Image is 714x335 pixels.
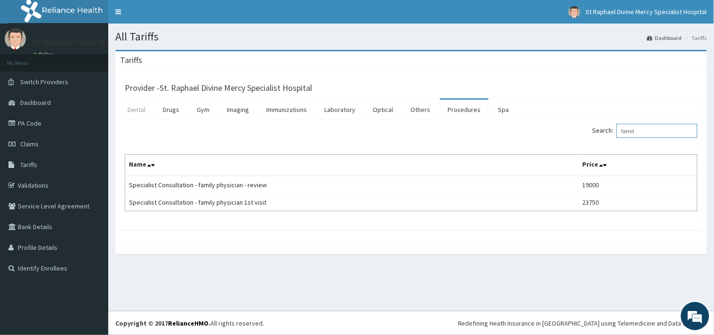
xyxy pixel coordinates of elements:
[579,194,698,211] td: 23750
[20,160,37,169] span: Tariffs
[33,38,192,47] p: St Raphael Divine Mercy Specialist Hospital
[115,31,707,43] h1: All Tariffs
[617,124,698,138] input: Search:
[120,56,142,64] h3: Tariffs
[683,34,707,42] li: Tariffs
[154,5,177,27] div: Minimize live chat window
[189,100,217,120] a: Gym
[5,230,179,263] textarea: Type your message and hit 'Enter'
[365,100,401,120] a: Optical
[586,8,707,16] span: St Raphael Divine Mercy Specialist Hospital
[579,155,698,176] th: Price
[593,124,698,138] label: Search:
[125,155,579,176] th: Name
[5,28,26,49] img: User Image
[317,100,363,120] a: Laboratory
[491,100,517,120] a: Spa
[20,78,68,86] span: Switch Providers
[579,176,698,194] td: 19000
[168,319,209,327] a: RelianceHMO
[108,311,714,335] footer: All rights reserved.
[115,319,210,327] strong: Copyright © 2017 .
[219,100,257,120] a: Imaging
[259,100,314,120] a: Immunizations
[33,51,56,58] a: Online
[569,6,580,18] img: User Image
[440,100,489,120] a: Procedures
[20,98,51,107] span: Dashboard
[125,84,312,92] h3: Provider - St. Raphael Divine Mercy Specialist Hospital
[20,140,39,148] span: Claims
[55,105,130,200] span: We're online!
[125,176,579,194] td: Specialist Consultation - family physician - review
[403,100,438,120] a: Others
[49,53,158,65] div: Chat with us now
[17,47,38,71] img: d_794563401_company_1708531726252_794563401
[458,319,707,328] div: Redefining Heath Insurance in [GEOGRAPHIC_DATA] using Telemedicine and Data Science!
[155,100,187,120] a: Drugs
[125,194,579,211] td: Specialist Consultation - family physician 1st visit
[647,34,682,42] a: Dashboard
[120,100,153,120] a: Dental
